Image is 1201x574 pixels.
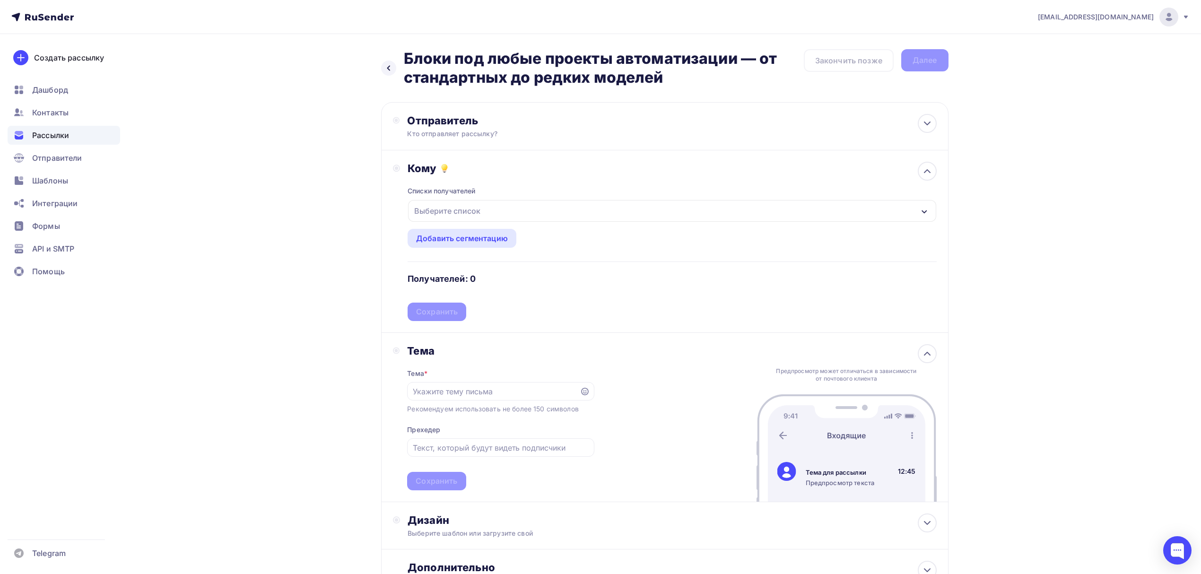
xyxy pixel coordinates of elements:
a: [EMAIL_ADDRESS][DOMAIN_NAME] [1038,8,1190,26]
h2: Блоки под любые проекты автоматизации — от стандартных до редких моделей [404,49,804,87]
span: Рассылки [32,130,69,141]
div: Рекомендуем использовать не более 150 символов [407,404,578,414]
div: Дополнительно [408,561,936,574]
div: Предпросмотр текста [806,478,875,487]
input: Текст, который будут видеть подписчики [413,442,589,453]
h4: Получателей: 0 [408,273,476,285]
div: Создать рассылку [34,52,104,63]
div: Кому [408,162,936,175]
span: Помощь [32,266,65,277]
div: 12:45 [898,467,916,476]
span: Формы [32,220,60,232]
a: Рассылки [8,126,120,145]
span: API и SMTP [32,243,74,254]
a: Шаблоны [8,171,120,190]
div: Отправитель [407,114,612,127]
a: Контакты [8,103,120,122]
div: Тема для рассылки [806,468,875,477]
span: Дашборд [32,84,68,96]
div: Списки получателей [408,186,476,196]
div: Выберите список [410,202,484,219]
div: Добавить сегментацию [416,233,508,244]
span: Контакты [32,107,69,118]
div: Предпросмотр может отличаться в зависимости от почтового клиента [774,367,919,383]
div: Тема [407,344,594,357]
div: Кто отправляет рассылку? [407,129,592,139]
div: Прехедер [407,425,440,435]
div: Выберите шаблон или загрузите свой [408,529,884,538]
span: Интеграции [32,198,78,209]
input: Укажите тему письма [413,386,574,397]
a: Дашборд [8,80,120,99]
div: Дизайн [408,513,936,527]
a: Отправители [8,148,120,167]
span: Telegram [32,548,66,559]
span: Шаблоны [32,175,68,186]
span: [EMAIL_ADDRESS][DOMAIN_NAME] [1038,12,1154,22]
span: Отправители [32,152,82,164]
div: Тема [407,369,427,378]
button: Выберите список [408,200,936,222]
a: Формы [8,217,120,235]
